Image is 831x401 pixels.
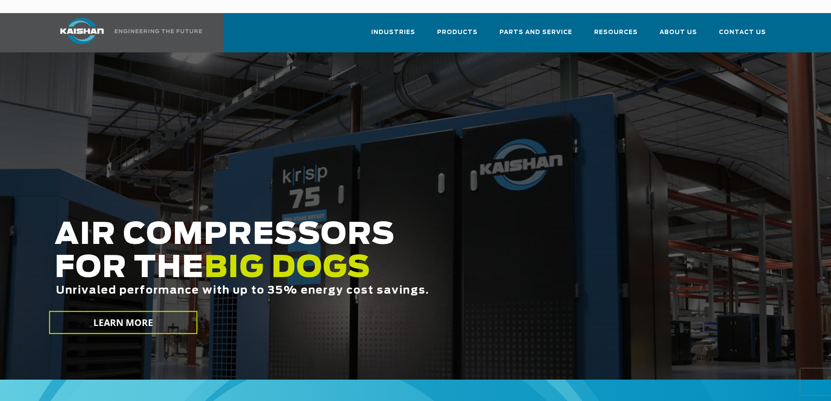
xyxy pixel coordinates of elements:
[719,27,766,38] span: Contact Us
[49,18,115,44] img: kaishan logo
[499,21,572,51] a: Parts and Service
[660,27,697,38] span: About Us
[594,27,638,38] span: Resources
[594,21,638,51] a: Resources
[204,254,371,283] span: BIG DOGS
[49,311,197,334] a: LEARN MORE
[437,21,478,51] a: Products
[49,13,204,52] a: Kaishan USA
[437,27,478,38] span: Products
[93,316,153,329] span: LEARN MORE
[719,21,766,51] a: Contact Us
[371,21,415,51] a: Industries
[660,21,697,51] a: About Us
[115,29,202,33] img: Engineering the future
[56,285,429,296] span: Unrivaled performance with up to 35% energy cost savings.
[499,27,572,38] span: Parts and Service
[371,27,415,38] span: Industries
[55,219,655,324] h2: AIR COMPRESSORS FOR THE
